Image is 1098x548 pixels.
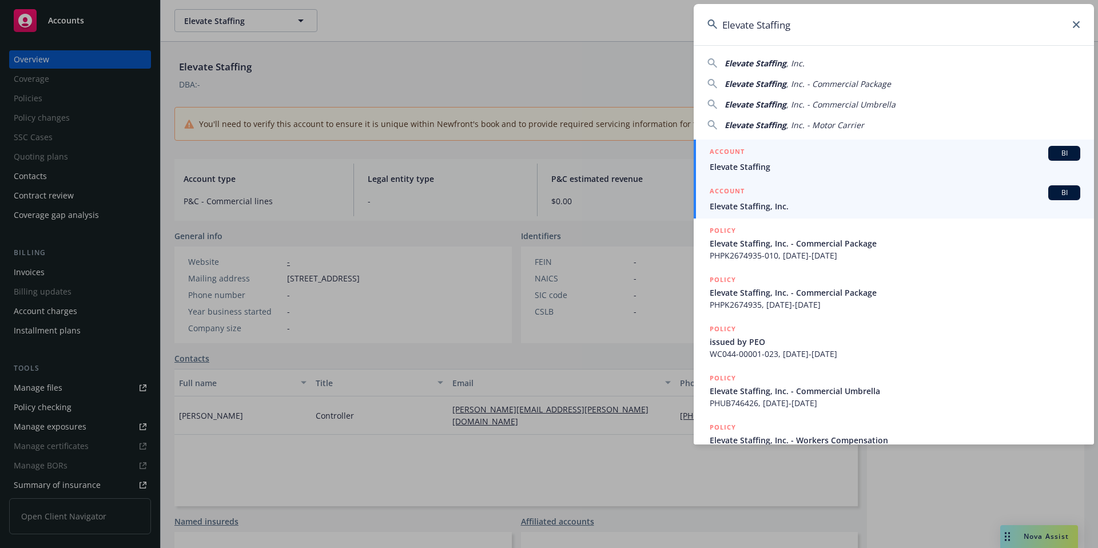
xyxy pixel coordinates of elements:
span: , Inc. [786,58,805,69]
span: Elevate Staffing, Inc. - Commercial Package [710,287,1080,299]
a: ACCOUNTBIElevate Staffing [694,140,1094,179]
span: Elevate Staffing [725,58,786,69]
span: Elevate Staffing, Inc. - Commercial Package [710,237,1080,249]
h5: ACCOUNT [710,146,745,160]
span: WC044-00001-023, [DATE]-[DATE] [710,348,1080,360]
h5: ACCOUNT [710,185,745,199]
span: Elevate Staffing [725,120,786,130]
span: , Inc. - Commercial Umbrella [786,99,896,110]
span: BI [1053,188,1076,198]
a: POLICYissued by PEOWC044-00001-023, [DATE]-[DATE] [694,317,1094,366]
span: , Inc. - Motor Carrier [786,120,864,130]
h5: POLICY [710,225,736,236]
h5: POLICY [710,372,736,384]
a: POLICYElevate Staffing, Inc. - Commercial UmbrellaPHUB746426, [DATE]-[DATE] [694,366,1094,415]
a: POLICYElevate Staffing, Inc. - Commercial PackagePHPK2674935, [DATE]-[DATE] [694,268,1094,317]
a: ACCOUNTBIElevate Staffing, Inc. [694,179,1094,219]
span: , Inc. - Commercial Package [786,78,891,89]
span: PHUB746426, [DATE]-[DATE] [710,397,1080,409]
span: BI [1053,148,1076,158]
h5: POLICY [710,274,736,285]
h5: POLICY [710,422,736,433]
span: Elevate Staffing, Inc. - Commercial Umbrella [710,385,1080,397]
span: Elevate Staffing [710,161,1080,173]
span: PHPK2674935, [DATE]-[DATE] [710,299,1080,311]
h5: POLICY [710,323,736,335]
span: Elevate Staffing [725,99,786,110]
input: Search... [694,4,1094,45]
a: POLICYElevate Staffing, Inc. - Commercial PackagePHPK2674935-010, [DATE]-[DATE] [694,219,1094,268]
span: issued by PEO [710,336,1080,348]
span: Elevate Staffing, Inc. [710,200,1080,212]
span: Elevate Staffing [725,78,786,89]
a: POLICYElevate Staffing, Inc. - Workers Compensation [694,415,1094,464]
span: Elevate Staffing, Inc. - Workers Compensation [710,434,1080,446]
span: PHPK2674935-010, [DATE]-[DATE] [710,249,1080,261]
